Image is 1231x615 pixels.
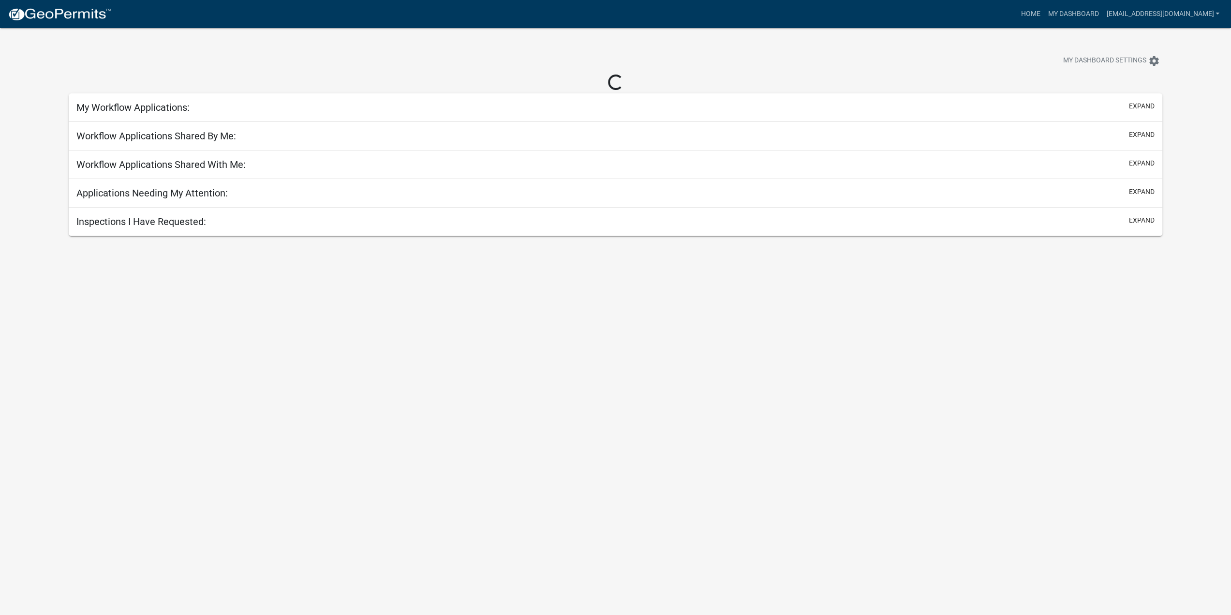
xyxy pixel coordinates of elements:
a: My Dashboard [1044,5,1102,23]
h5: Workflow Applications Shared With Me: [76,159,246,170]
button: expand [1129,215,1155,225]
button: expand [1129,158,1155,168]
h5: My Workflow Applications: [76,102,190,113]
h5: Workflow Applications Shared By Me: [76,130,236,142]
button: My Dashboard Settingssettings [1055,51,1168,70]
span: My Dashboard Settings [1063,55,1146,67]
button: expand [1129,187,1155,197]
a: Home [1017,5,1044,23]
h5: Applications Needing My Attention: [76,187,228,199]
i: settings [1148,55,1160,67]
button: expand [1129,101,1155,111]
a: [EMAIL_ADDRESS][DOMAIN_NAME] [1102,5,1223,23]
h5: Inspections I Have Requested: [76,216,206,227]
button: expand [1129,130,1155,140]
